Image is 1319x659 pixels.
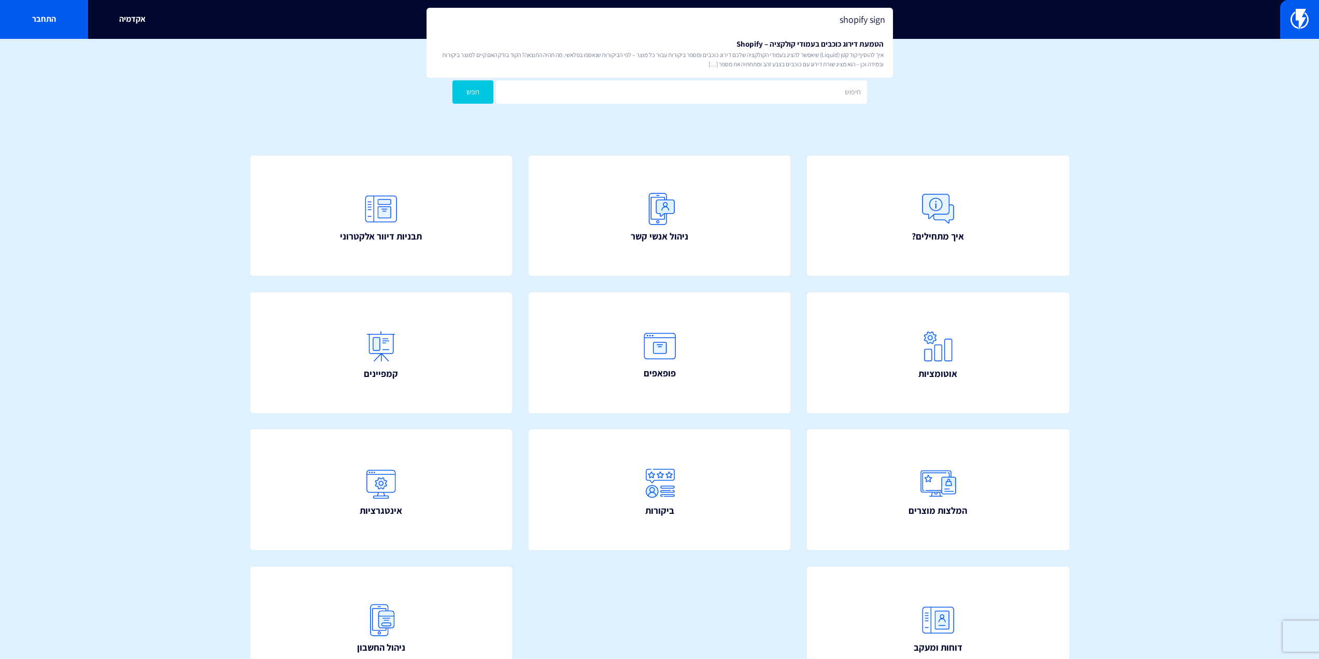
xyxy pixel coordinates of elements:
a: פופאפים [529,292,791,413]
span: אינטגרציות [360,504,402,517]
span: קמפיינים [364,367,398,381]
a: אינטגרציות [250,429,513,550]
a: קמפיינים [250,292,513,413]
a: אוטומציות [807,292,1069,413]
input: חיפוש מהיר... [427,8,893,32]
span: דוחות ומעקב [914,641,962,654]
a: תבניות דיוור אלקטרוני [250,156,513,276]
input: חיפוש [496,80,867,104]
span: תבניות דיוור אלקטרוני [340,230,422,243]
a: המלצות מוצרים [807,429,1069,550]
a: איך מתחילים? [807,156,1069,276]
a: ניהול אנשי קשר [529,156,791,276]
h1: איך אפשר לעזור? [16,54,1303,75]
span: איך להוסיף קוד קטן (Liquid) שיאפשר להציג בעמודי הקולקציה שלכם דירוג כוכבים ומספר ביקורות עבור כל ... [436,50,884,68]
span: ניהול החשבון [357,641,405,654]
span: אוטומציות [918,367,957,381]
span: ניהול אנשי קשר [631,230,688,243]
span: ביקורות [645,504,674,517]
a: ביקורות [529,429,791,550]
span: איך מתחילים? [912,230,964,243]
span: המלצות מוצרים [909,504,967,517]
a: הטמעת דירוג כוכבים בעמודי קולקציה – Shopifyאיך להוסיף קוד קטן (Liquid) שיאפשר להציג בעמודי הקולקצ... [432,34,888,73]
button: חפש [452,80,494,104]
span: פופאפים [644,367,676,380]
